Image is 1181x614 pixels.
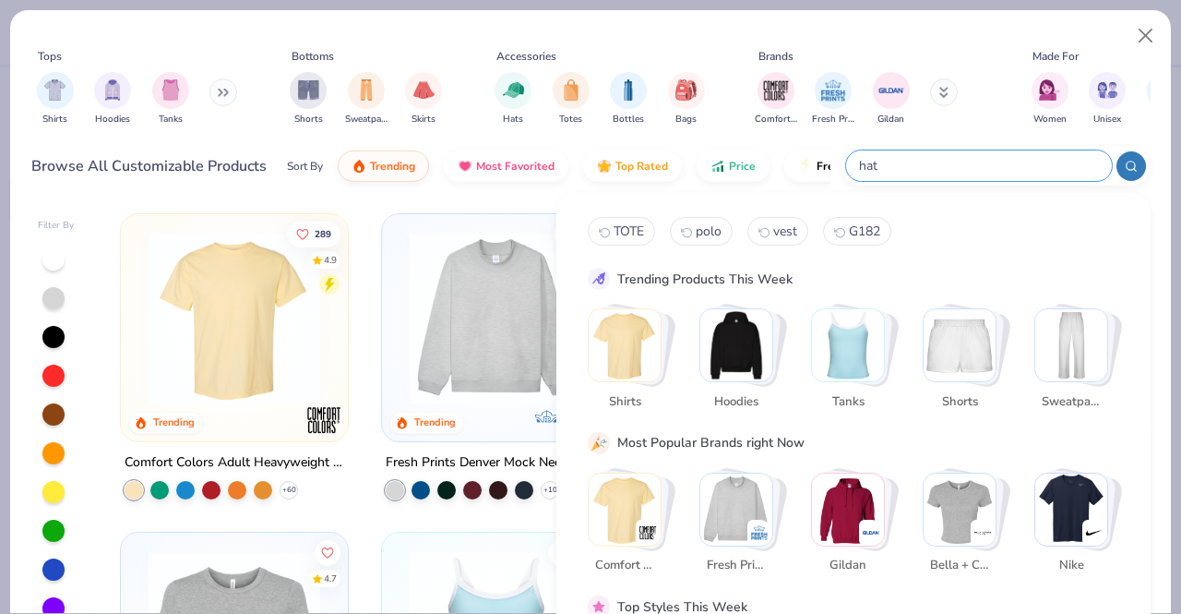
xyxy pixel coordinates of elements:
div: 4.7 [324,572,337,585]
div: filter for Women [1032,72,1068,126]
img: party_popper.gif [590,434,607,451]
span: Tanks [159,113,183,126]
img: Gildan [812,473,884,545]
img: Gildan Image [877,77,905,104]
button: Stack Card Button Hoodies [699,308,784,418]
button: Stack Card Button Tanks [811,308,896,418]
img: e55d29c3-c55d-459c-bfd9-9b1c499ab3c6 [328,233,519,404]
button: filter button [755,72,797,126]
div: filter for Shirts [37,72,74,126]
button: filter button [94,72,131,126]
div: filter for Fresh Prints [812,72,854,126]
img: Hats Image [503,79,524,101]
div: filter for Comfort Colors [755,72,797,126]
img: flash.gif [798,159,813,174]
img: Comfort Colors [589,473,661,545]
button: Stack Card Button Shorts [923,308,1008,418]
div: Comfort Colors Adult Heavyweight T-Shirt [125,451,344,475]
span: Women [1033,113,1067,126]
button: filter button [345,72,388,126]
img: Shirts Image [44,79,66,101]
span: Fresh Prints Flash [817,159,912,174]
button: Fresh Prints Flash [784,150,997,182]
div: filter for Unisex [1089,72,1126,126]
input: Try "T-Shirt" [857,155,1099,176]
button: filter button [812,72,854,126]
span: Price [729,159,756,174]
span: Shirts [42,113,67,126]
div: filter for Skirts [405,72,442,126]
button: filter button [290,72,327,126]
button: filter button [668,72,705,126]
button: Like [549,539,602,565]
span: Sweatpants [345,113,388,126]
img: TopRated.gif [597,159,612,174]
button: filter button [37,72,74,126]
span: polo [696,223,722,240]
button: Stack Card Button Gildan [811,472,896,582]
div: filter for Bottles [610,72,647,126]
img: most_fav.gif [458,159,472,174]
img: Tanks [812,309,884,381]
img: Shirts [589,309,661,381]
button: polo1 [670,217,733,246]
span: Comfort Colors [755,113,797,126]
img: Fresh Prints Image [819,77,847,104]
img: Unisex Image [1097,79,1118,101]
span: Tanks [817,392,877,411]
span: Nike [1041,557,1101,575]
img: Bottles Image [618,79,638,101]
div: filter for Tanks [152,72,189,126]
button: filter button [405,72,442,126]
span: Comfort Colors [594,557,654,575]
div: Fresh Prints Denver Mock Neck Heavyweight Sweatshirt [386,451,605,475]
button: filter button [610,72,647,126]
span: Shorts [929,392,989,411]
div: Sort By [287,158,323,175]
div: Tops [38,48,62,65]
span: + 10 [543,485,557,496]
button: Stack Card Button Sweatpants [1034,308,1119,418]
div: Filter By [38,219,75,233]
img: trending.gif [352,159,366,174]
span: Fresh Prints [812,113,854,126]
button: Price [697,150,769,182]
span: 289 [315,229,331,238]
img: Tanks Image [161,79,181,101]
div: Browse All Customizable Products [31,155,267,177]
div: filter for Hoodies [94,72,131,126]
button: filter button [873,72,910,126]
img: Nike [1035,473,1107,545]
button: filter button [1089,72,1126,126]
span: Hoodies [95,113,130,126]
img: Shorts [924,309,996,381]
img: Fresh Prints [700,473,772,545]
span: Most Favorited [476,159,555,174]
div: Brands [758,48,793,65]
button: Like [287,221,340,247]
span: Bottles [613,113,644,126]
img: Women Image [1039,79,1060,101]
button: Stack Card Button Bella + Canvas [923,472,1008,582]
span: Bella + Canvas [929,557,989,575]
span: Hats [503,113,523,126]
img: Comfort Colors [638,524,657,542]
span: Shirts [594,392,654,411]
div: filter for Shorts [290,72,327,126]
div: filter for Totes [553,72,590,126]
img: Sweatpants [1035,309,1107,381]
span: vest [773,223,797,240]
div: Most Popular Brands right Now [617,433,805,452]
button: Trending [338,150,429,182]
img: trend_line.gif [590,271,607,287]
div: filter for Hats [495,72,531,126]
img: Totes Image [561,79,581,101]
span: Sweatpants [1041,392,1101,411]
img: Shorts Image [298,79,319,101]
span: Fresh Prints [706,557,766,575]
span: Gildan [877,113,904,126]
img: Bella + Canvas [973,524,992,542]
img: Comfort Colors Image [762,77,790,104]
span: Skirts [412,113,435,126]
img: Bags Image [675,79,696,101]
